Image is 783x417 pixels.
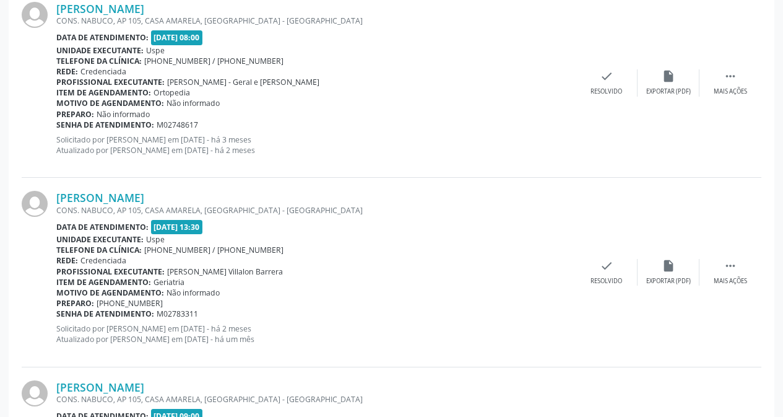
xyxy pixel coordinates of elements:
[154,87,190,98] span: Ortopedia
[56,87,151,98] b: Item de agendamento:
[144,245,283,255] span: [PHONE_NUMBER] / [PHONE_NUMBER]
[56,56,142,66] b: Telefone da clínica:
[167,98,220,108] span: Não informado
[167,288,220,298] span: Não informado
[56,222,149,232] b: Data de atendimento:
[167,77,319,87] span: [PERSON_NAME] - Geral e [PERSON_NAME]
[724,259,737,273] i: 
[167,266,283,277] span: [PERSON_NAME] Villalon Barrera
[22,380,48,406] img: img
[56,77,165,87] b: Profissional executante:
[56,266,165,277] b: Profissional executante:
[56,277,151,288] b: Item de agendamento:
[97,298,163,309] span: [PHONE_NUMBER]
[714,277,747,286] div: Mais ações
[600,259,613,273] i: check
[154,277,184,288] span: Geriatria
[56,323,576,345] p: Solicitado por [PERSON_NAME] em [DATE] - há 2 meses Atualizado por [PERSON_NAME] em [DATE] - há u...
[646,277,691,286] div: Exportar (PDF)
[724,69,737,83] i: 
[146,45,165,56] span: Uspe
[56,109,94,120] b: Preparo:
[600,69,613,83] i: check
[56,205,576,216] div: CONS. NABUCO, AP 105, CASA AMARELA, [GEOGRAPHIC_DATA] - [GEOGRAPHIC_DATA]
[590,87,622,96] div: Resolvido
[56,66,78,77] b: Rede:
[56,380,144,394] a: [PERSON_NAME]
[662,259,675,273] i: insert_drive_file
[714,87,747,96] div: Mais ações
[56,32,149,43] b: Data de atendimento:
[146,234,165,245] span: Uspe
[56,2,144,15] a: [PERSON_NAME]
[56,98,164,108] b: Motivo de agendamento:
[151,220,203,234] span: [DATE] 13:30
[56,394,576,405] div: CONS. NABUCO, AP 105, CASA AMARELA, [GEOGRAPHIC_DATA] - [GEOGRAPHIC_DATA]
[22,191,48,217] img: img
[56,255,78,266] b: Rede:
[144,56,283,66] span: [PHONE_NUMBER] / [PHONE_NUMBER]
[56,134,576,156] p: Solicitado por [PERSON_NAME] em [DATE] - há 3 meses Atualizado por [PERSON_NAME] em [DATE] - há 2...
[56,288,164,298] b: Motivo de agendamento:
[157,120,198,130] span: M02748617
[56,245,142,255] b: Telefone da clínica:
[56,15,576,26] div: CONS. NABUCO, AP 105, CASA AMARELA, [GEOGRAPHIC_DATA] - [GEOGRAPHIC_DATA]
[80,66,126,77] span: Credenciada
[590,277,622,286] div: Resolvido
[662,69,675,83] i: insert_drive_file
[80,255,126,266] span: Credenciada
[56,234,144,245] b: Unidade executante:
[56,45,144,56] b: Unidade executante:
[56,298,94,309] b: Preparo:
[56,120,154,130] b: Senha de atendimento:
[151,30,203,45] span: [DATE] 08:00
[56,309,154,319] b: Senha de atendimento:
[646,87,691,96] div: Exportar (PDF)
[56,191,144,204] a: [PERSON_NAME]
[97,109,150,120] span: Não informado
[22,2,48,28] img: img
[157,309,198,319] span: M02783311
